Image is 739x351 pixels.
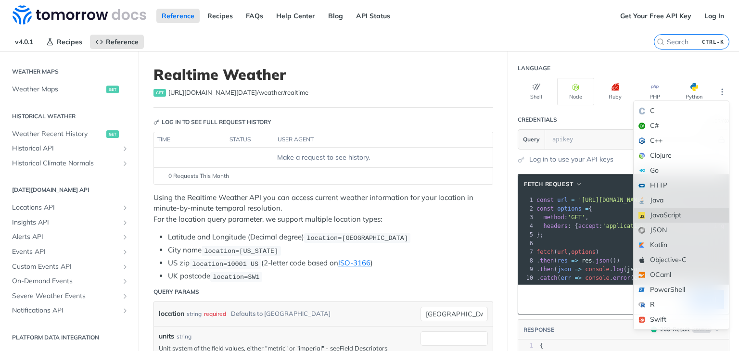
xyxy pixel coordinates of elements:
th: status [226,132,274,148]
div: Language [518,64,550,73]
div: 1 [518,196,535,204]
h1: Realtime Weather [153,66,493,83]
span: get [153,89,166,97]
svg: Key [153,119,159,125]
div: JavaScript [634,208,729,223]
div: Swift [634,312,729,327]
button: Show subpages for Notifications API [121,307,129,314]
span: On-Demand Events [12,276,119,286]
span: options [557,205,582,212]
span: Historical API [12,144,119,153]
span: Alerts API [12,232,119,242]
h2: Weather Maps [7,67,131,76]
a: Log In [699,9,729,23]
button: Ruby [597,78,634,105]
span: Historical Climate Normals [12,159,119,168]
div: 6 [518,239,535,248]
span: = [585,205,588,212]
button: More Languages [715,85,729,99]
span: err [561,275,572,281]
div: Clojure [634,148,729,163]
span: Reference [106,38,139,46]
li: US zip (2-letter code based on ) [168,258,493,269]
a: API Status [351,9,395,23]
div: 10 [518,274,535,282]
div: 3 [518,213,535,222]
button: Copy to clipboard [523,292,536,307]
img: Tomorrow.io Weather API Docs [13,5,146,25]
span: headers [543,223,568,229]
a: Events APIShow subpages for Events API [7,245,131,259]
span: json [557,266,571,273]
span: url [557,197,568,203]
span: fetch [536,249,554,255]
button: Show subpages for Insights API [121,219,129,226]
li: Latitude and Longitude (Decimal degree) [168,232,493,243]
svg: More ellipsis [718,88,726,96]
span: location=[GEOGRAPHIC_DATA] [306,234,408,241]
span: then [540,266,554,273]
span: fetch Request [524,180,573,188]
span: Custom Events API [12,262,119,272]
a: Historical Climate NormalsShow subpages for Historical Climate Normals [7,156,131,171]
button: Show subpages for Historical API [121,145,129,152]
span: 'application/json' [602,223,665,229]
span: const [536,205,554,212]
button: PHP [636,78,673,105]
div: PowerShell [634,282,729,297]
th: user agent [274,132,473,148]
div: Defaults to [GEOGRAPHIC_DATA] [231,307,331,321]
span: Insights API [12,218,119,227]
button: Python [675,78,713,105]
button: RESPONSE [523,325,555,335]
span: . ( . ( )); [536,275,655,281]
span: Notifications API [12,306,119,315]
span: https://api.tomorrow.io/v4/weather/realtime [168,88,308,98]
div: C# [634,118,729,133]
div: R [634,297,729,312]
span: Recipes [57,38,82,46]
span: error [613,275,630,281]
span: = [571,197,574,203]
span: ; [536,197,672,203]
div: 5 [518,230,535,239]
kbd: CTRL-K [700,37,726,47]
span: res [557,257,568,264]
div: Java [634,193,729,208]
span: Query [523,135,540,144]
div: 1 [518,342,533,350]
div: 4 [518,222,535,230]
button: Show subpages for Alerts API [121,233,129,241]
a: Severe Weather EventsShow subpages for Severe Weather Events [7,289,131,303]
span: . ( . ( )) [536,266,648,273]
div: Query Params [153,288,199,296]
span: { [536,205,592,212]
a: ISO-3166 [338,258,370,267]
a: FAQs [241,9,268,23]
button: Show subpages for Locations API [121,204,129,212]
a: Recipes [41,35,88,49]
div: JSON [634,223,729,238]
h2: Platform DATA integration [7,333,131,342]
button: Query [518,130,545,149]
span: method [543,214,564,221]
div: Objective-C [634,252,729,267]
span: const [536,197,554,203]
div: required [204,307,226,321]
svg: Search [657,38,664,46]
label: units [159,331,174,341]
a: Locations APIShow subpages for Locations API [7,201,131,215]
div: 8 [518,256,535,265]
button: Shell [518,78,555,105]
label: location [159,307,184,321]
span: json [627,266,641,273]
span: log [613,266,624,273]
a: Insights APIShow subpages for Insights API [7,215,131,230]
a: Alerts APIShow subpages for Alerts API [7,230,131,244]
div: Kotlin [634,238,729,252]
span: get [106,86,119,93]
div: 2 [518,204,535,213]
a: Get Your Free API Key [615,9,697,23]
span: ( , ) [536,249,599,255]
a: Reference [90,35,144,49]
